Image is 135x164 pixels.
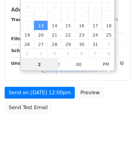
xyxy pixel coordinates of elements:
span: October 26, 2025 [21,39,34,49]
span: November 3, 2025 [34,49,48,58]
span: November 8, 2025 [102,49,116,58]
span: October 23, 2025 [75,30,88,39]
span: October 20, 2025 [34,30,48,39]
span: October 4, 2025 [102,2,116,11]
span: November 6, 2025 [75,49,88,58]
span: October 2, 2025 [75,2,88,11]
span: November 7, 2025 [88,49,102,58]
span: November 1, 2025 [102,39,116,49]
span: October 5, 2025 [21,11,34,21]
span: November 2, 2025 [21,49,34,58]
span: September 30, 2025 [48,2,61,11]
span: October 28, 2025 [48,39,61,49]
a: Send Test Email [5,102,52,113]
span: October 1, 2025 [61,2,75,11]
a: Copy unsubscribe link [42,68,97,73]
span: October 25, 2025 [102,30,116,39]
span: October 29, 2025 [61,39,75,49]
span: October 18, 2025 [102,21,116,30]
span: October 8, 2025 [61,11,75,21]
h5: Advanced [11,6,124,13]
span: November 5, 2025 [61,49,75,58]
span: October 16, 2025 [75,21,88,30]
strong: Schedule [11,48,33,53]
input: Minute [60,58,98,71]
span: October 6, 2025 [34,11,48,21]
span: October 24, 2025 [88,30,102,39]
span: October 3, 2025 [88,2,102,11]
span: October 30, 2025 [75,39,88,49]
span: October 22, 2025 [61,30,75,39]
span: October 12, 2025 [21,21,34,30]
span: Click to toggle [98,58,115,70]
a: Send on [DATE] 12:00pm [5,87,75,99]
span: October 17, 2025 [88,21,102,30]
span: October 11, 2025 [102,11,116,21]
strong: Unsubscribe [11,61,41,66]
span: October 15, 2025 [61,21,75,30]
span: October 13, 2025 [34,21,48,30]
span: October 9, 2025 [75,11,88,21]
span: November 4, 2025 [48,49,61,58]
strong: Filters [11,36,27,41]
span: October 7, 2025 [48,11,61,21]
span: October 31, 2025 [88,39,102,49]
a: Preview [76,87,103,99]
span: October 27, 2025 [34,39,48,49]
span: : [58,58,60,70]
strong: Tracking [11,17,32,22]
span: October 21, 2025 [48,30,61,39]
span: October 10, 2025 [88,11,102,21]
span: October 14, 2025 [48,21,61,30]
input: Hour [21,58,58,71]
span: September 28, 2025 [21,2,34,11]
iframe: Chat Widget [104,134,135,164]
span: October 19, 2025 [21,30,34,39]
span: September 29, 2025 [34,2,48,11]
